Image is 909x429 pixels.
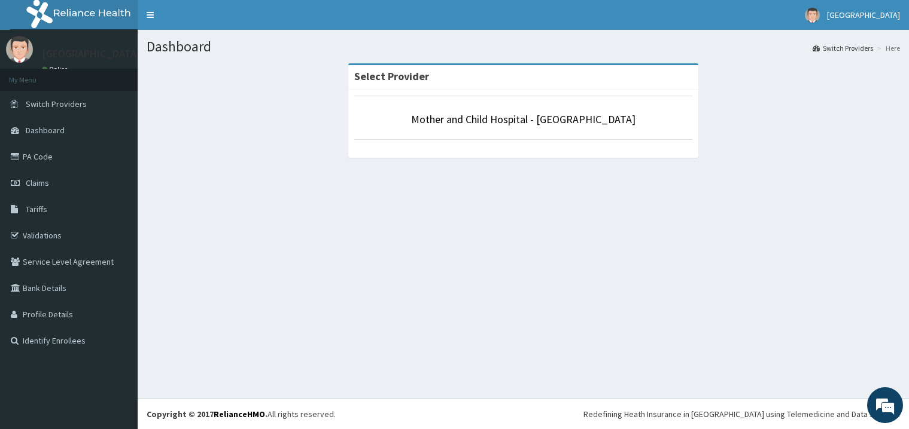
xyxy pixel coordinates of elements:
footer: All rights reserved. [138,399,909,429]
strong: Select Provider [354,69,429,83]
span: Tariffs [26,204,47,214]
h1: Dashboard [147,39,900,54]
a: Mother and Child Hospital - [GEOGRAPHIC_DATA] [411,112,636,126]
p: [GEOGRAPHIC_DATA] [42,48,141,59]
span: Switch Providers [26,99,87,109]
span: Dashboard [26,125,65,136]
span: Claims [26,177,49,188]
strong: Copyright © 2017 . [147,409,267,419]
div: Redefining Heath Insurance in [GEOGRAPHIC_DATA] using Telemedicine and Data Science! [583,408,900,420]
li: Here [874,43,900,53]
a: Switch Providers [813,43,873,53]
span: [GEOGRAPHIC_DATA] [827,10,900,20]
a: RelianceHMO [214,409,265,419]
img: User Image [805,8,820,23]
a: Online [42,65,71,73]
img: User Image [6,36,33,63]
